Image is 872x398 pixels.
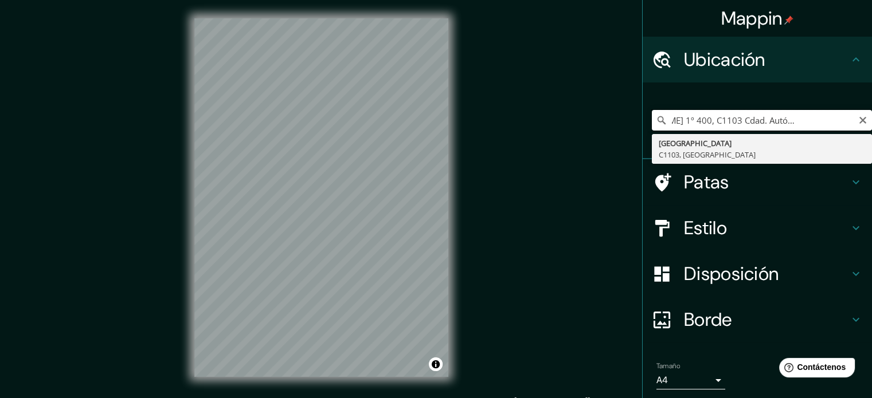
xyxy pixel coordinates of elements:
[784,15,793,25] img: pin-icon.png
[770,353,859,385] iframe: Lanzador de widgets de ayuda
[656,361,680,371] font: Tamaño
[659,149,756,160] font: C1103, [GEOGRAPHIC_DATA]
[656,374,668,386] font: A4
[684,216,727,240] font: Estilo
[684,308,732,332] font: Borde
[643,251,872,297] div: Disposición
[643,37,872,82] div: Ubicación
[684,262,779,286] font: Disposición
[858,114,867,125] button: Claro
[643,205,872,251] div: Estilo
[684,170,729,194] font: Patas
[721,6,783,30] font: Mappin
[643,297,872,342] div: Borde
[656,371,725,389] div: A4
[684,48,765,72] font: Ubicación
[659,138,732,148] font: [GEOGRAPHIC_DATA]
[652,110,872,131] input: Elige tu ciudad o zona
[429,357,443,371] button: Activar o desactivar atribución
[194,18,448,377] canvas: Mapa
[643,159,872,205] div: Patas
